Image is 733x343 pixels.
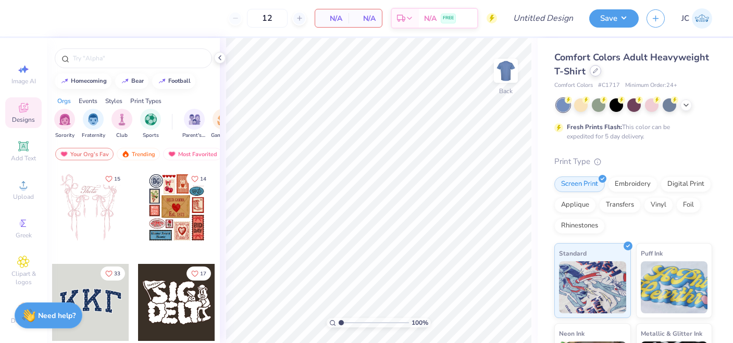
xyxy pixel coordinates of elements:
button: filter button [82,109,105,139]
button: homecoming [55,73,111,89]
input: Untitled Design [505,8,581,29]
span: Game Day [211,132,235,139]
span: Upload [13,193,34,201]
button: filter button [211,109,235,139]
img: Sorority Image [59,113,71,125]
span: Decorate [11,316,36,325]
div: filter for Sorority [54,109,75,139]
span: Sorority [55,132,74,139]
div: Most Favorited [163,148,222,160]
div: Rhinestones [554,218,605,234]
button: football [152,73,195,89]
img: Sports Image [145,113,157,125]
div: filter for Sports [140,109,161,139]
img: trend_line.gif [158,78,166,84]
div: Print Types [130,96,161,106]
img: Standard [559,261,626,313]
img: Jack Chodkowski [692,8,712,29]
div: Print Type [554,156,712,168]
input: – – [247,9,288,28]
img: Puff Ink [641,261,708,313]
div: Screen Print [554,176,605,192]
button: filter button [140,109,161,139]
span: 14 [200,176,206,182]
img: Parent's Weekend Image [189,113,201,125]
img: most_fav.gif [60,150,68,158]
div: Embroidery [608,176,657,192]
div: Vinyl [644,197,673,213]
button: bear [115,73,148,89]
input: Try "Alpha" [72,53,205,63]
span: Neon Ink [559,328,585,339]
button: filter button [111,109,132,139]
div: Back [499,86,513,96]
span: FREE [443,15,454,22]
span: Clipart & logos [5,270,42,286]
span: Puff Ink [641,248,663,259]
span: Club [116,132,128,139]
button: filter button [182,109,206,139]
img: trend_line.gif [60,78,69,84]
span: Minimum Order: 24 + [625,81,677,90]
span: 100 % [412,318,428,327]
button: Like [187,266,211,281]
span: N/A [355,13,376,24]
span: Fraternity [82,132,105,139]
img: Game Day Image [217,113,229,125]
button: Like [101,266,125,281]
div: Applique [554,197,596,213]
div: Foil [676,197,701,213]
div: filter for Fraternity [82,109,105,139]
button: Like [187,172,211,186]
span: N/A [424,13,437,24]
span: Greek [16,231,32,239]
strong: Fresh Prints Flash: [567,123,622,131]
span: Comfort Colors [554,81,593,90]
span: Add Text [11,154,36,162]
div: football [168,78,191,84]
div: filter for Game Day [211,109,235,139]
span: 15 [114,176,120,182]
div: filter for Parent's Weekend [182,109,206,139]
div: Orgs [57,96,71,106]
div: homecoming [71,78,107,84]
button: Like [101,172,125,186]
span: Designs [12,116,35,124]
span: # C1717 [598,81,620,90]
a: JC [681,8,712,29]
div: Digital Print [661,176,711,192]
span: N/A [321,13,342,24]
button: filter button [54,109,75,139]
img: Club Image [116,113,128,125]
div: bear [131,78,144,84]
strong: Need help? [38,311,76,321]
span: 17 [200,271,206,276]
span: 33 [114,271,120,276]
img: Fraternity Image [88,113,99,125]
img: most_fav.gif [168,150,176,158]
div: Your Org's Fav [55,148,114,160]
span: Standard [559,248,587,259]
span: JC [681,12,689,24]
span: Metallic & Glitter Ink [641,328,702,339]
div: This color can be expedited for 5 day delivery. [567,122,695,141]
div: filter for Club [111,109,132,139]
button: Save [589,9,639,28]
div: Styles [105,96,122,106]
div: Events [79,96,97,106]
div: Trending [117,148,160,160]
span: Parent's Weekend [182,132,206,139]
span: Comfort Colors Adult Heavyweight T-Shirt [554,51,709,78]
span: Image AI [11,77,36,85]
img: trending.gif [121,150,130,158]
div: Transfers [599,197,641,213]
img: Back [495,60,516,81]
span: Sports [143,132,159,139]
img: trend_line.gif [121,78,129,84]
